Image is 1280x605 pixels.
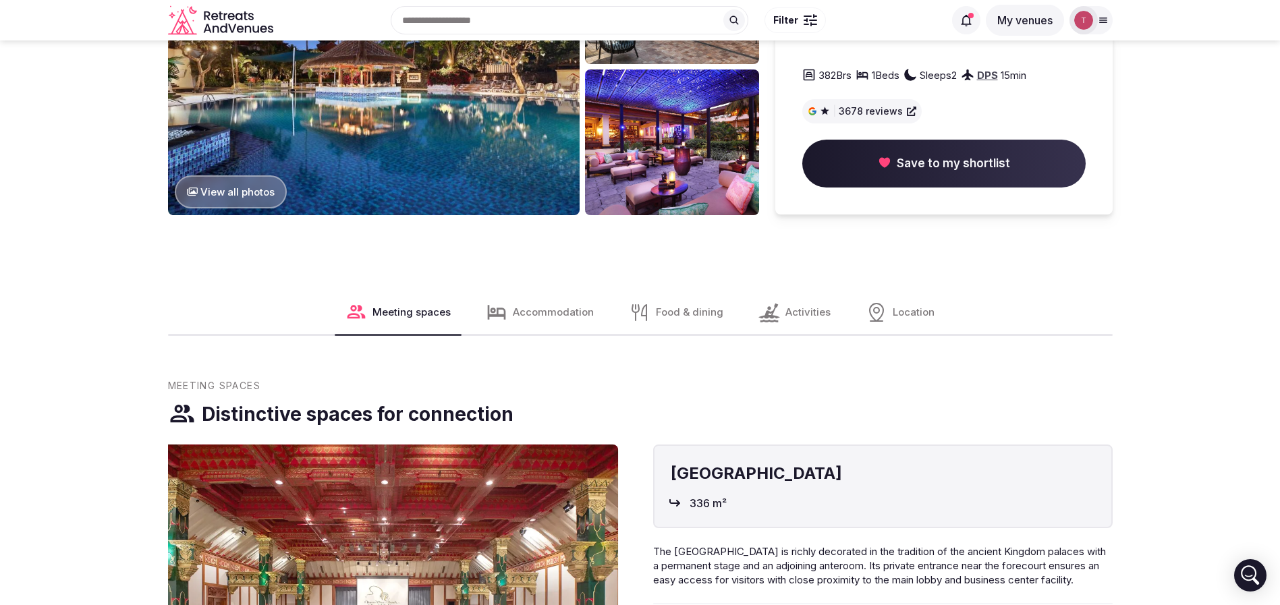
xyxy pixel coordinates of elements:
[872,68,899,82] span: 1 Beds
[168,5,276,36] svg: Retreats and Venues company logo
[168,379,261,393] span: Meeting Spaces
[977,69,998,82] a: DPS
[585,69,758,214] img: Venue gallery photo
[656,305,723,319] span: Food & dining
[764,7,826,33] button: Filter
[920,68,957,82] span: Sleeps 2
[839,105,903,118] span: 3678 reviews
[1001,68,1026,82] span: 15 min
[773,13,798,27] span: Filter
[653,545,1106,586] span: The [GEOGRAPHIC_DATA] is richly decorated in the tradition of the ancient Kingdom palaces with a ...
[513,305,594,319] span: Accommodation
[785,305,831,319] span: Activities
[372,305,451,319] span: Meeting spaces
[671,462,1095,485] h4: [GEOGRAPHIC_DATA]
[175,175,287,208] button: View all photos
[690,496,727,511] span: 336 m²
[818,68,852,82] span: 382 Brs
[168,5,276,36] a: Visit the homepage
[833,105,836,118] span: |
[897,156,1010,172] span: Save to my shortlist
[808,105,916,118] a: |3678 reviews
[986,5,1064,36] button: My venues
[202,401,513,428] h3: Distinctive spaces for connection
[893,305,935,319] span: Location
[986,13,1064,27] a: My venues
[1234,559,1267,592] div: Open Intercom Messenger
[1074,11,1093,30] img: Thiago Martins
